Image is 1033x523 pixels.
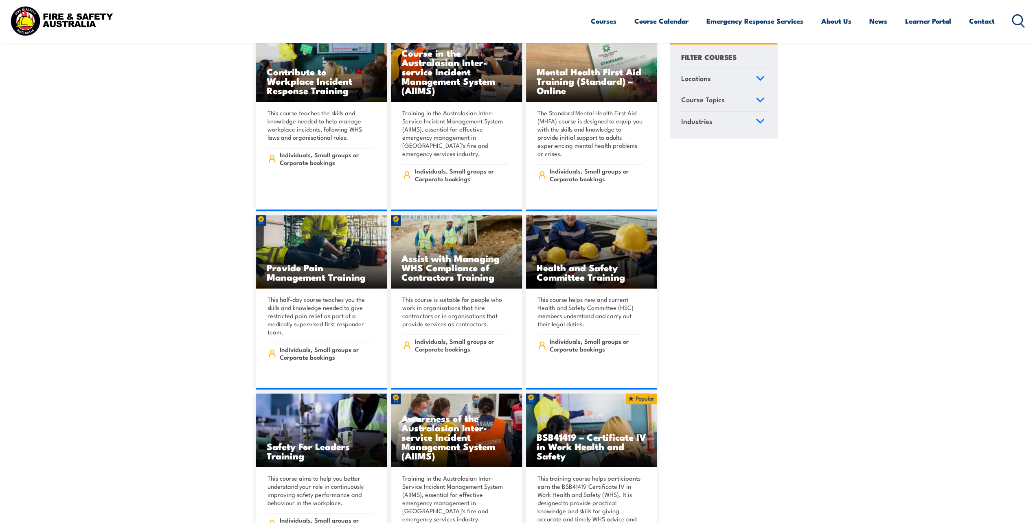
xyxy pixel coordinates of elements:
a: Industries [678,112,768,133]
span: Individuals, Small groups or Corporate bookings [280,345,373,361]
p: This course helps new and current Health and Safety Committee (HSC) members understand and carry ... [537,295,643,328]
span: Individuals, Small groups or Corporate bookings [280,151,373,166]
a: Contact [969,10,995,32]
p: The Standard Mental Health First Aid (MHFA) course is designed to equip you with the skills and k... [537,109,643,158]
span: Individuals, Small groups or Corporate bookings [415,337,508,353]
a: Contribute to Workplace Incident Response Training [256,29,387,102]
p: This course teaches the skills and knowledge needed to help manage workplace incidents, following... [268,109,373,141]
img: Course in the Australasian Inter-service Incident Management System (AIIMS) TRAINING [391,29,522,102]
a: Locations [678,69,768,90]
img: Awareness of the Australasian Inter-service Incident Management System (AIIMS) [391,393,522,467]
img: Safety For Leaders [256,393,387,467]
p: Training in the Australasian Inter-Service Incident Management System (AIIMS), essential for effe... [402,474,508,523]
p: Training in the Australasian Inter-Service Incident Management System (AIIMS), essential for effe... [402,109,508,158]
h3: Safety For Leaders Training [267,441,377,460]
span: Individuals, Small groups or Corporate bookings [550,337,643,353]
img: Contribute to Workplace Incident Response TRAINING (1) [256,29,387,102]
a: Emergency Response Services [706,10,803,32]
img: BSB41419 – Certificate IV in Work Health and Safety [526,393,657,467]
a: Safety For Leaders Training [256,393,387,467]
a: Course Calendar [634,10,689,32]
a: Mental Health First Aid Training (Standard) – Online [526,29,657,102]
img: Health and Safety Committee Training [526,215,657,288]
h3: Contribute to Workplace Incident Response Training [267,67,377,95]
span: Course Topics [681,94,725,105]
h3: Awareness of the Australasian Inter-service Incident Management System (AIIMS) [401,413,511,460]
span: Locations [681,73,711,84]
h3: Mental Health First Aid Training (Standard) – Online [537,67,647,95]
a: Learner Portal [905,10,951,32]
p: This half-day course teaches you the skills and knowledge needed to give restricted pain relief a... [268,295,373,336]
img: Assist with Managing WHS Compliance of Contractors [391,215,522,288]
img: Provide Pain Management Training [256,215,387,288]
p: This course is suitable for people who work in organisations that hire contractors or in organisa... [402,295,508,328]
span: Industries [681,116,713,127]
h3: Assist with Managing WHS Compliance of Contractors Training [401,253,511,281]
h4: FILTER COURSES [681,51,737,62]
span: Individuals, Small groups or Corporate bookings [415,167,508,182]
h3: BSB41419 – Certificate IV in Work Health and Safety [537,432,647,460]
a: Assist with Managing WHS Compliance of Contractors Training [391,215,522,288]
a: Course in the Australasian Inter-service Incident Management System (AIIMS) [391,29,522,102]
a: Course Topics [678,90,768,112]
a: Courses [591,10,616,32]
span: Individuals, Small groups or Corporate bookings [550,167,643,182]
img: Mental Health First Aid Training (Standard) – Online (2) [526,29,657,102]
p: This course aims to help you better understand your role in continuously improving safety perform... [268,474,373,506]
a: About Us [821,10,851,32]
h3: Health and Safety Committee Training [537,263,647,281]
h3: Course in the Australasian Inter-service Incident Management System (AIIMS) [401,48,511,95]
a: News [869,10,887,32]
h3: Provide Pain Management Training [267,263,377,281]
